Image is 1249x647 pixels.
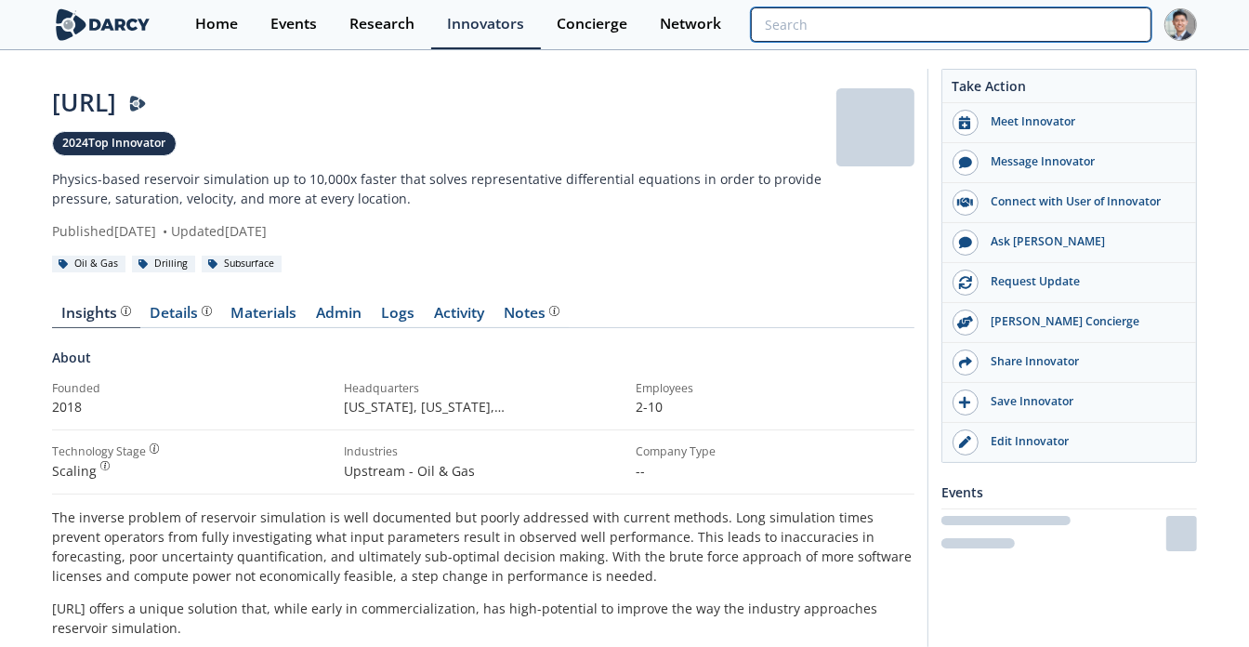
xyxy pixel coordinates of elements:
img: Darcy Presenter [129,96,146,112]
a: Edit Innovator [942,423,1196,462]
div: Oil & Gas [52,256,125,272]
div: Save Innovator [979,393,1187,410]
div: [URL] [52,85,836,121]
div: Network [660,17,721,32]
div: About [52,348,914,380]
div: Notes [505,306,559,321]
a: Logs [372,306,425,328]
img: information.svg [549,306,559,316]
p: 2018 [52,397,331,416]
div: Employees [636,380,914,397]
img: logo-wide.svg [52,8,153,41]
a: Details [140,306,221,328]
a: Activity [425,306,494,328]
a: Admin [307,306,372,328]
img: Profile [1164,8,1197,41]
div: Research [349,17,414,32]
div: Ask [PERSON_NAME] [979,233,1187,250]
div: Events [941,476,1197,508]
a: Insights [52,306,140,328]
div: Scaling [52,461,331,481]
div: Edit Innovator [979,433,1187,450]
a: Materials [221,306,307,328]
div: Message Innovator [979,153,1187,170]
div: Insights [62,306,131,321]
div: Company Type [636,443,914,460]
div: Connect with User of Innovator [979,193,1187,210]
span: Upstream - Oil & Gas [344,462,475,480]
div: Home [195,17,238,32]
p: 2-10 [636,397,914,416]
div: Subsurface [202,256,282,272]
div: Meet Innovator [979,113,1187,130]
div: Drilling [132,256,195,272]
div: Founded [52,380,331,397]
div: Request Update [979,273,1187,290]
div: Details [151,306,212,321]
div: Events [270,17,317,32]
div: Concierge [557,17,627,32]
div: Headquarters [344,380,623,397]
img: information.svg [100,461,111,471]
p: [URL] offers a unique solution that, while early in commercialization, has high-potential to impr... [52,599,914,638]
div: Take Action [942,76,1196,103]
div: Innovators [447,17,524,32]
p: Physics-based reservoir simulation up to 10,000x faster that solves representative differential e... [52,169,836,208]
div: Published [DATE] Updated [DATE] [52,221,836,241]
img: information.svg [202,306,212,316]
div: [PERSON_NAME] Concierge [979,313,1187,330]
div: Share Innovator [979,353,1187,370]
p: [US_STATE], [US_STATE] , [GEOGRAPHIC_DATA] [344,397,623,416]
div: Technology Stage [52,443,146,460]
p: -- [636,461,914,481]
div: Industries [344,443,623,460]
span: • [160,222,171,240]
button: Save Innovator [942,383,1196,423]
img: information.svg [150,443,160,454]
p: The inverse problem of reservoir simulation is well documented but poorly addressed with current ... [52,508,914,586]
img: information.svg [121,306,131,316]
a: 2024Top Innovator [52,131,177,156]
input: Advanced Search [751,7,1151,42]
a: Notes [494,306,569,328]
